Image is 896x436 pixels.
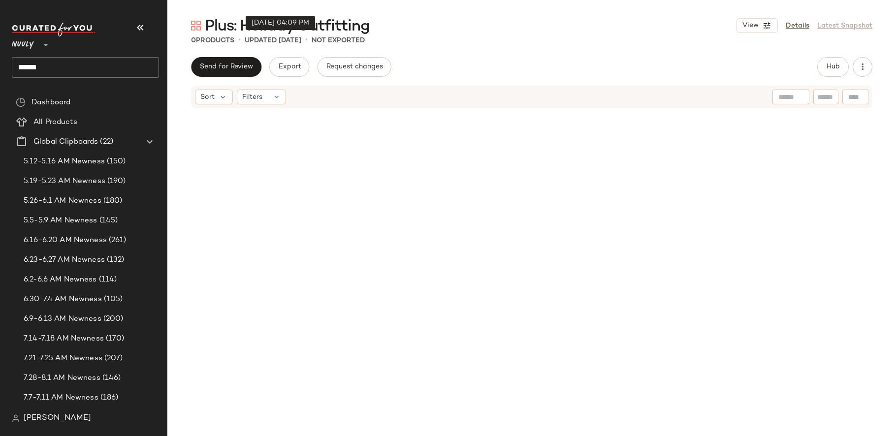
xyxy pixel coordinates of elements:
span: 6.16-6.20 AM Newness [24,235,107,246]
p: updated [DATE] [245,35,301,46]
span: 5.5-5.9 AM Newness [24,215,97,226]
span: Filters [242,92,262,102]
span: Sort [200,92,215,102]
span: Dashboard [32,97,70,108]
span: 7.14-7.18 AM Newness [24,333,104,344]
span: (207) [102,353,123,364]
span: (146) [100,373,121,384]
img: svg%3e [191,21,201,31]
span: Plus: Holiday Outfitting [205,17,370,36]
img: svg%3e [16,97,26,107]
span: 6.30-7.4 AM Newness [24,294,102,305]
span: 7.21-7.25 AM Newness [24,353,102,364]
span: (190) [105,176,126,187]
span: Hub [826,63,840,71]
span: (180) [101,195,123,207]
button: Export [269,57,309,77]
span: Send for Review [199,63,253,71]
p: Not Exported [312,35,365,46]
span: 6.23-6.27 AM Newness [24,254,105,266]
span: 6.2-6.6 AM Newness [24,274,97,285]
span: (186) [98,392,119,404]
img: cfy_white_logo.C9jOOHJF.svg [12,23,96,36]
span: Export [278,63,301,71]
span: (114) [97,274,117,285]
span: • [238,34,241,46]
span: 7.7-7.11 AM Newness [24,392,98,404]
span: Global Clipboards [33,136,98,148]
span: (145) [97,215,118,226]
span: 5.19-5.23 AM Newness [24,176,105,187]
span: (105) [102,294,123,305]
span: (150) [105,156,126,167]
span: 5.12-5.16 AM Newness [24,156,105,167]
span: 0 [191,37,196,44]
span: (22) [98,136,113,148]
span: View [742,22,759,30]
span: [PERSON_NAME] [24,412,91,424]
img: svg%3e [12,414,20,422]
span: (132) [105,254,125,266]
span: All Products [33,117,77,128]
button: View [736,18,778,33]
span: Request changes [326,63,383,71]
button: Request changes [318,57,391,77]
span: 6.9-6.13 AM Newness [24,313,101,325]
span: (261) [107,235,127,246]
span: 5.26-6.1 AM Newness [24,195,101,207]
span: 7.28-8.1 AM Newness [24,373,100,384]
button: Send for Review [191,57,261,77]
div: Products [191,35,234,46]
a: Details [786,21,809,31]
span: • [305,34,308,46]
span: Nuuly [12,33,34,51]
button: Hub [817,57,849,77]
span: (170) [104,333,125,344]
span: (200) [101,313,124,325]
